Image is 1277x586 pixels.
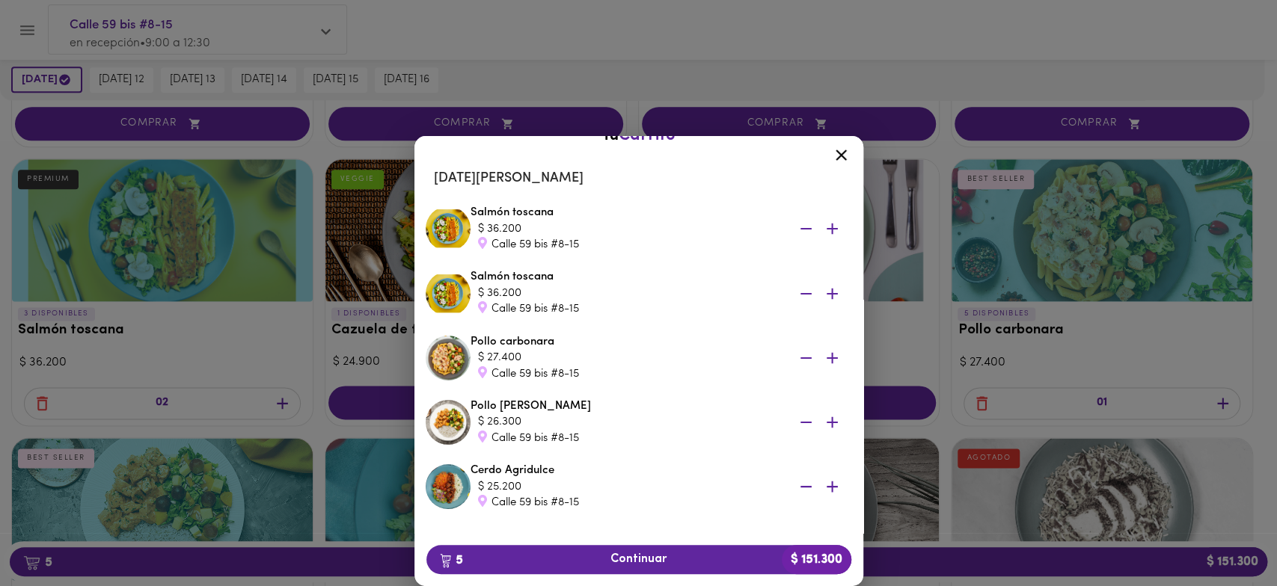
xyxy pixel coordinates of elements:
[426,545,851,574] button: 5Continuar$ 151.300
[471,205,852,253] div: Salmón toscana
[1190,499,1262,571] iframe: Messagebird Livechat Widget
[478,414,777,430] div: $ 26.300
[438,552,839,567] span: Continuar
[426,336,471,380] img: Pollo carbonara
[478,221,777,237] div: $ 36.200
[478,286,777,301] div: $ 36.200
[426,206,471,251] img: Salmón toscana
[426,464,471,509] img: Cerdo Agridulce
[422,161,856,197] li: [DATE][PERSON_NAME]
[429,124,848,147] div: Tu
[619,127,676,144] span: Carrito
[782,545,851,574] b: $ 151.300
[478,479,777,495] div: $ 25.200
[471,334,852,382] div: Pollo carbonara
[440,553,451,568] img: cart.png
[426,400,471,445] img: Pollo Tikka Massala
[478,237,777,253] div: Calle 59 bis #8-15
[471,398,852,446] div: Pollo [PERSON_NAME]
[478,301,777,317] div: Calle 59 bis #8-15
[478,431,777,446] div: Calle 59 bis #8-15
[471,463,852,511] div: Cerdo Agridulce
[426,271,471,316] img: Salmón toscana
[478,366,777,382] div: Calle 59 bis #8-15
[471,269,852,317] div: Salmón toscana
[478,350,777,366] div: $ 27.400
[431,550,472,570] b: 5
[478,495,777,511] div: Calle 59 bis #8-15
